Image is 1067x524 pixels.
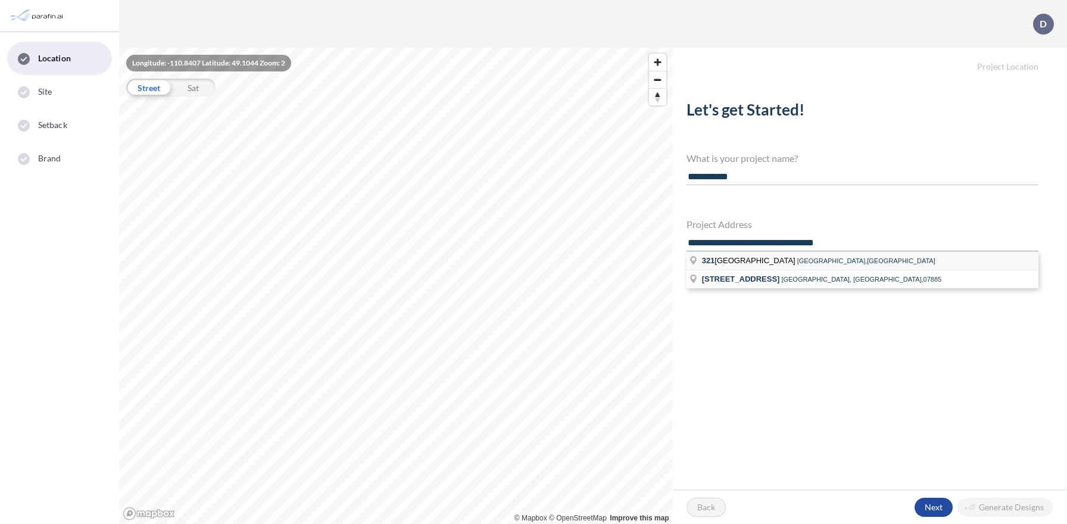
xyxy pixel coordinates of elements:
[781,276,941,283] span: [GEOGRAPHIC_DATA], [GEOGRAPHIC_DATA],07885
[649,88,666,105] button: Reset bearing to north
[687,219,1038,230] h4: Project Address
[702,256,797,265] span: [GEOGRAPHIC_DATA]
[915,498,953,517] button: Next
[9,5,67,27] img: Parafin
[38,152,61,164] span: Brand
[797,257,935,264] span: [GEOGRAPHIC_DATA],[GEOGRAPHIC_DATA]
[672,48,1067,72] h5: Project Location
[1040,18,1047,29] p: D
[514,514,547,522] a: Mapbox
[126,79,171,96] div: Street
[702,256,715,265] span: 321
[38,52,71,64] span: Location
[649,54,666,71] button: Zoom in
[549,514,607,522] a: OpenStreetMap
[126,55,291,71] div: Longitude: -110.8407 Latitude: 49.1044 Zoom: 2
[687,152,1038,164] h4: What is your project name?
[702,275,780,283] span: [STREET_ADDRESS]
[123,507,175,520] a: Mapbox homepage
[38,119,67,131] span: Setback
[687,101,1038,124] h2: Let's get Started!
[649,71,666,88] button: Zoom out
[119,48,672,524] canvas: Map
[610,514,669,522] a: Improve this map
[171,79,216,96] div: Sat
[38,86,52,98] span: Site
[925,501,943,513] p: Next
[649,89,666,105] span: Reset bearing to north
